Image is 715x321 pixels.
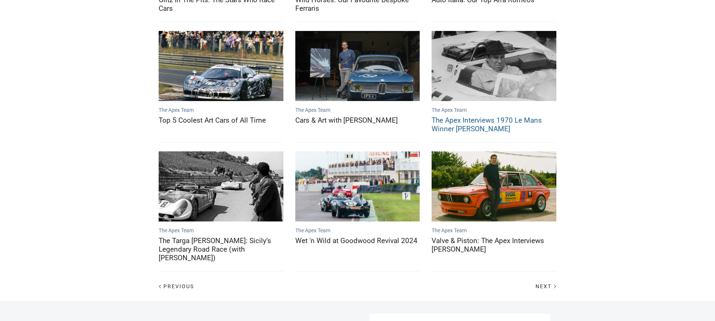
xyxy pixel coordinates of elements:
a: Wet 'n Wild at Goodwood Revival 2024 [295,236,420,245]
a: The Apex Interviews 1970 Le Mans Winner [PERSON_NAME] [432,116,556,133]
a: Cars & Art with Tim Layzell [295,31,420,101]
a: The Apex Team [432,227,467,233]
a: The Apex Team [295,107,330,113]
a: The Apex Team [432,107,467,113]
a: The Apex Interviews 1970 Le Mans Winner Richard Attwood [432,31,556,101]
span: Previous [163,283,194,289]
a: Cars & Art with [PERSON_NAME] [295,116,420,125]
a: Previous [159,283,200,290]
a: The Targa [PERSON_NAME]: Sicily’s Legendary Road Race (with [PERSON_NAME]) [159,236,283,262]
a: The Targa Florio: Sicily’s Legendary Road Race (with Richard Attwood) [159,151,283,221]
a: Top 5 Coolest Art Cars of All Time [159,116,283,125]
a: Valve & Piston: The Apex Interviews [PERSON_NAME] [432,236,556,254]
a: The Apex Team [295,227,330,233]
a: Valve & Piston: The Apex Interviews Hootie Rashidifard [432,151,556,221]
a: The Apex Team [159,227,194,233]
a: Top 5 Coolest Art Cars of All Time [159,31,283,101]
a: Next [530,283,556,290]
span: Next [536,283,552,289]
a: The Apex Team [159,107,194,113]
a: Wet 'n Wild at Goodwood Revival 2024 [295,151,420,221]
